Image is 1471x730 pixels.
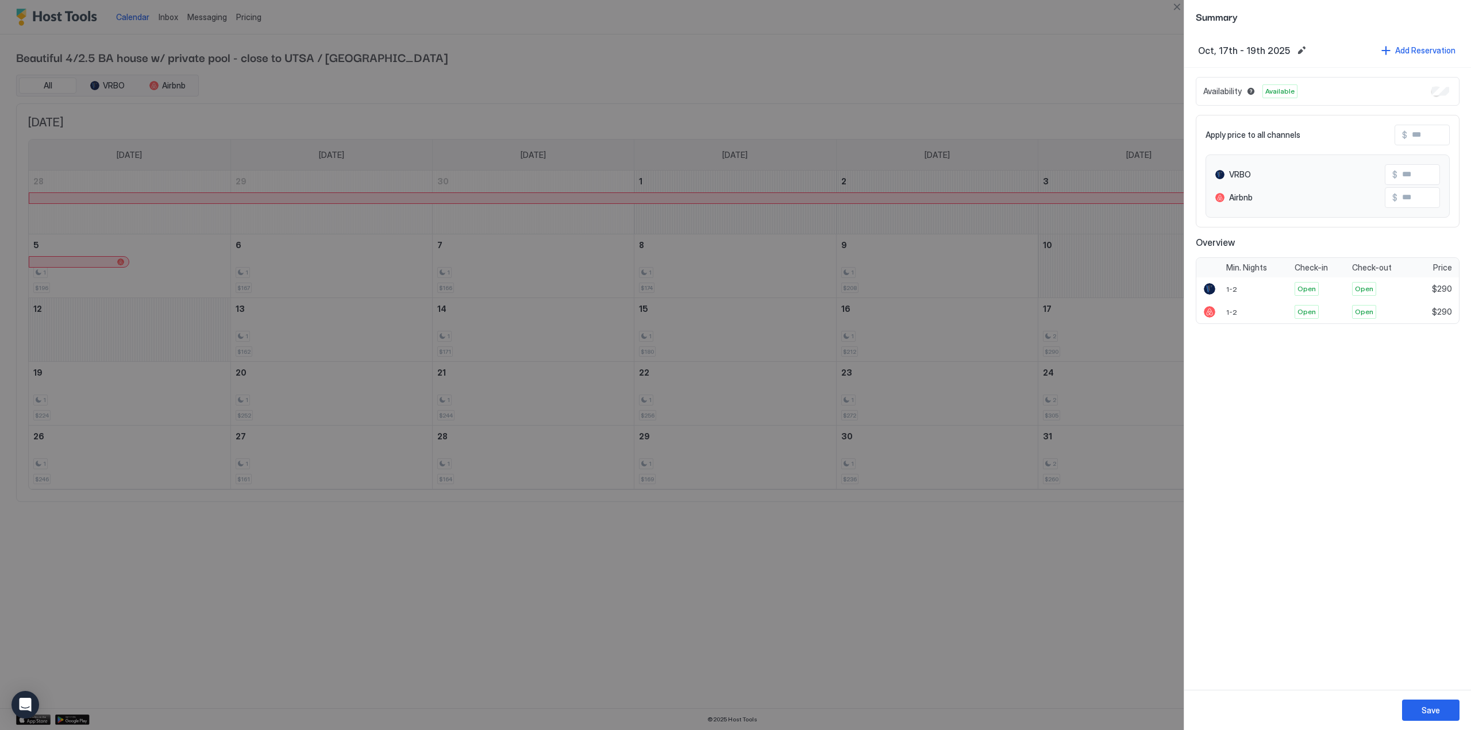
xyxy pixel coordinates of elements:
span: $290 [1432,307,1452,317]
span: 1-2 [1226,285,1237,293]
span: Open [1297,284,1316,294]
button: Save [1402,700,1460,721]
span: Available [1265,86,1295,96]
span: Check-out [1352,262,1392,273]
span: Open [1297,307,1316,317]
div: Save [1422,704,1440,716]
button: Blocked dates override all pricing rules and remain unavailable until manually unblocked [1244,84,1258,98]
span: Airbnb [1229,192,1253,203]
span: Oct, 17th - 19th 2025 [1198,45,1290,56]
button: Add Reservation [1380,43,1457,58]
span: Availability [1203,86,1242,96]
span: $290 [1432,284,1452,294]
span: VRBO [1229,169,1251,180]
span: 1-2 [1226,308,1237,316]
span: Overview [1196,237,1460,248]
span: Apply price to all channels [1206,130,1300,140]
span: Min. Nights [1226,262,1267,273]
span: Check-in [1295,262,1328,273]
button: Edit date range [1295,44,1308,57]
span: Summary [1196,9,1460,24]
span: Open [1355,284,1373,294]
div: Add Reservation [1395,44,1455,56]
span: $ [1402,130,1407,140]
span: $ [1392,169,1397,180]
div: Open Intercom Messenger [11,691,39,719]
span: Open [1355,307,1373,317]
span: $ [1392,192,1397,203]
span: Price [1433,262,1452,273]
